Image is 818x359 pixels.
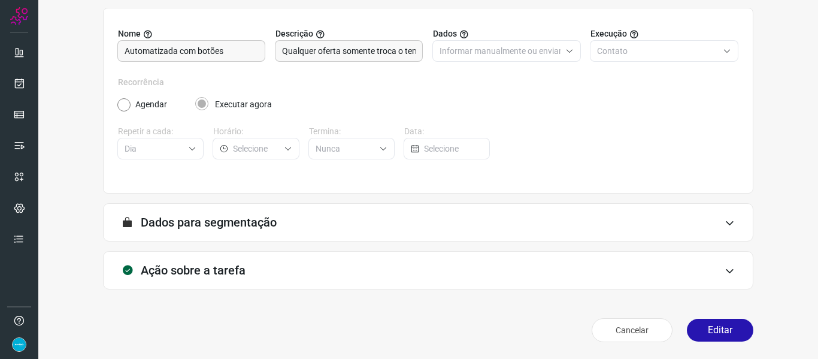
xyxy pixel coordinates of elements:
input: Selecione [233,138,278,159]
input: Selecione [316,138,374,159]
input: Selecione o tipo de envio [440,41,561,61]
button: Editar [687,319,753,342]
input: Selecione o tipo de envio [597,41,718,61]
h3: Ação sobre a tarefa [141,263,246,277]
input: Selecione [125,138,183,159]
span: Nome [118,28,141,40]
span: Dados [433,28,457,40]
label: Recorrência [118,76,738,89]
input: Digite o nome para a sua tarefa. [125,41,258,61]
input: Selecione [424,138,482,159]
button: Cancelar [592,318,672,342]
img: 86fc21c22a90fb4bae6cb495ded7e8f6.png [12,337,26,352]
input: Forneça uma breve descrição da sua tarefa. [282,41,416,61]
img: Logo [10,7,28,25]
h3: Dados para segmentação [141,215,277,230]
label: Termina: [309,125,395,138]
label: Data: [404,125,490,138]
label: Executar agora [215,98,272,111]
label: Repetir a cada: [118,125,204,138]
span: Descrição [275,28,313,40]
label: Agendar [135,98,167,111]
span: Execução [590,28,627,40]
label: Horário: [213,125,299,138]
